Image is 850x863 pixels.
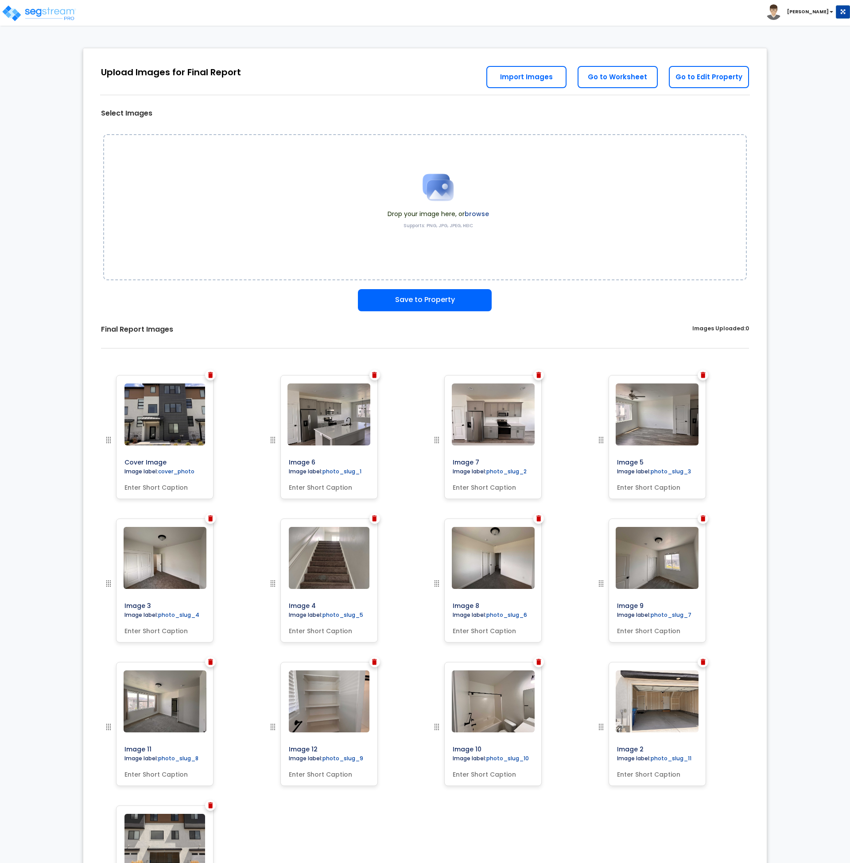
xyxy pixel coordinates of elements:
[701,515,706,522] img: Trash Icon
[268,435,278,445] img: drag handle
[416,165,460,209] img: Upload Icon
[486,755,529,762] label: photo_slug_10
[766,4,781,20] img: avatar.png
[596,722,606,732] img: drag handle
[486,66,567,88] a: Import Images
[404,223,473,229] label: Supports: PNG, JPG, JPEG, HEIC
[208,659,213,665] img: Trash Icon
[613,623,701,635] input: Enter Short Caption
[103,722,114,732] img: drag handle
[285,480,373,492] input: Enter Short Caption
[268,578,278,589] img: drag handle
[208,515,213,522] img: Trash Icon
[745,325,749,332] span: 0
[787,8,829,15] b: [PERSON_NAME]
[449,468,530,477] label: Image label:
[101,66,241,79] div: Upload Images for Final Report
[101,108,152,119] label: Select Images
[449,623,537,635] input: Enter Short Caption
[372,372,377,378] img: Trash Icon
[486,468,527,475] label: photo_slug_2
[613,468,695,477] label: Image label:
[596,435,606,445] img: drag handle
[1,4,77,22] img: logo_pro_r.png
[121,480,209,492] input: Enter Short Caption
[103,435,114,445] img: drag handle
[158,468,194,475] label: cover_photo
[536,515,541,522] img: Trash Icon
[536,659,541,665] img: Trash Icon
[701,372,706,378] img: Trash Icon
[372,515,377,522] img: Trash Icon
[285,766,373,779] input: Enter Short Caption
[449,611,531,621] label: Image label:
[121,623,209,635] input: Enter Short Caption
[651,611,691,619] label: photo_slug_7
[285,468,365,477] label: Image label:
[285,755,367,764] label: Image label:
[388,209,489,218] span: Drop your image here, or
[431,722,442,732] img: drag handle
[121,755,202,764] label: Image label:
[121,468,198,477] label: Image label:
[322,755,363,762] label: photo_slug_9
[208,802,213,809] img: Trash Icon
[103,578,114,589] img: drag handle
[692,325,749,335] label: Images Uploaded:
[285,611,367,621] label: Image label:
[322,611,363,619] label: photo_slug_5
[613,611,695,621] label: Image label:
[536,372,541,378] img: Trash Icon
[613,766,701,779] input: Enter Short Caption
[613,480,701,492] input: Enter Short Caption
[449,755,532,764] label: Image label:
[651,468,691,475] label: photo_slug_3
[701,659,706,665] img: Trash Icon
[121,611,203,621] label: Image label:
[208,372,213,378] img: Trash Icon
[613,755,695,764] label: Image label:
[158,755,198,762] label: photo_slug_8
[651,755,691,762] label: photo_slug_11
[578,66,658,88] a: Go to Worksheet
[669,66,749,88] a: Go to Edit Property
[449,480,537,492] input: Enter Short Caption
[101,325,173,335] label: Final Report Images
[431,435,442,445] img: drag handle
[372,659,377,665] img: Trash Icon
[358,289,492,311] button: Save to Property
[322,468,361,475] label: photo_slug_1
[486,611,527,619] label: photo_slug_6
[268,722,278,732] img: drag handle
[449,766,537,779] input: Enter Short Caption
[431,578,442,589] img: drag handle
[121,766,209,779] input: Enter Short Caption
[465,209,489,218] label: browse
[158,611,199,619] label: photo_slug_4
[285,623,373,635] input: Enter Short Caption
[596,578,606,589] img: drag handle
